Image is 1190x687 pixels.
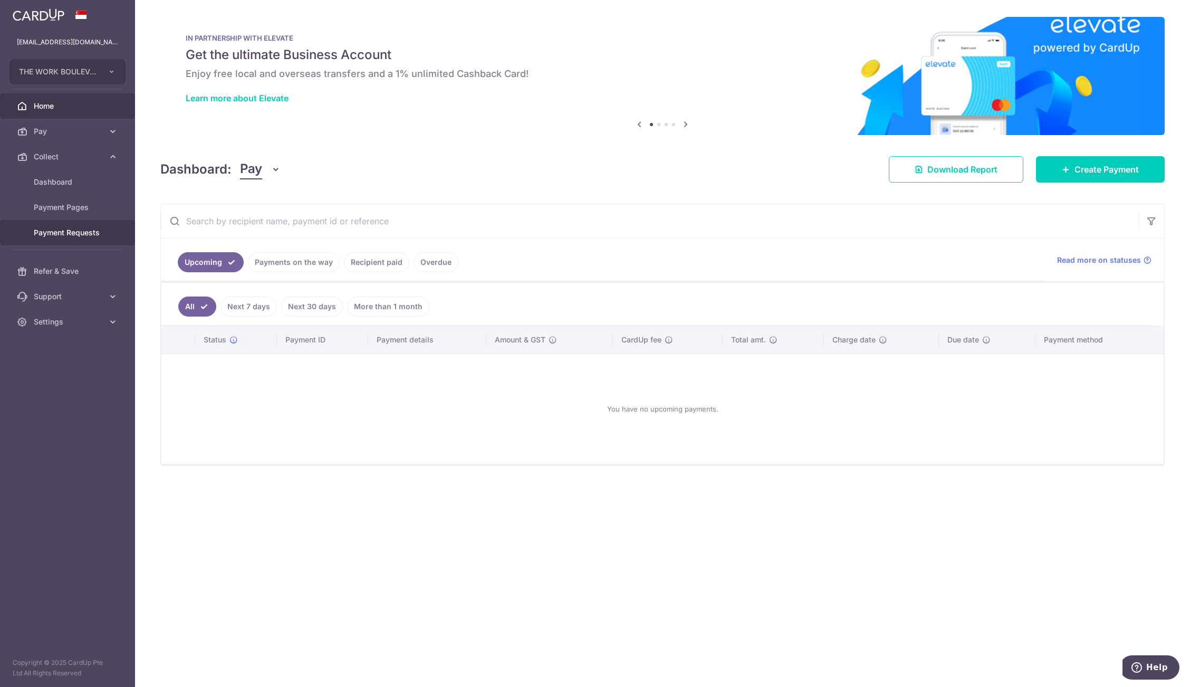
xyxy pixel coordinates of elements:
span: Total amt. [731,335,766,345]
span: Collect [34,151,103,162]
th: Payment ID [277,326,368,354]
th: Payment method [1035,326,1164,354]
span: Amount & GST [495,335,545,345]
span: CardUp fee [621,335,661,345]
span: Due date [947,335,979,345]
a: More than 1 month [347,297,429,317]
span: Payment Requests [34,227,103,238]
span: Settings [34,317,103,327]
button: Pay [240,159,281,179]
a: Upcoming [178,252,244,272]
span: Charge date [832,335,876,345]
th: Payment details [368,326,486,354]
a: Payments on the way [248,252,340,272]
a: Create Payment [1036,156,1165,183]
p: IN PARTNERSHIP WITH ELEVATE [186,34,1139,42]
span: Pay [240,159,262,179]
span: Download Report [927,163,997,176]
span: Pay [34,126,103,137]
a: All [178,297,216,317]
div: You have no upcoming payments. [174,362,1151,455]
button: THE WORK BOULEVARD CQ PTE. LTD. [9,59,126,84]
a: Next 30 days [281,297,343,317]
p: [EMAIL_ADDRESS][DOMAIN_NAME] [17,37,118,47]
img: CardUp [13,8,64,21]
iframe: Opens a widget where you can find more information [1122,655,1179,682]
h4: Dashboard: [160,160,232,179]
img: Renovation banner [160,17,1165,135]
input: Search by recipient name, payment id or reference [161,204,1139,238]
a: Recipient paid [344,252,409,272]
a: Overdue [414,252,458,272]
span: Dashboard [34,177,103,187]
span: Payment Pages [34,202,103,213]
span: Read more on statuses [1057,255,1141,265]
h5: Get the ultimate Business Account [186,46,1139,63]
span: Status [204,335,226,345]
h6: Enjoy free local and overseas transfers and a 1% unlimited Cashback Card! [186,68,1139,80]
a: Next 7 days [220,297,277,317]
span: Create Payment [1074,163,1139,176]
a: Read more on statuses [1057,255,1151,265]
a: Learn more about Elevate [186,93,289,103]
a: Download Report [889,156,1023,183]
span: Refer & Save [34,266,103,276]
span: Home [34,101,103,111]
span: THE WORK BOULEVARD CQ PTE. LTD. [19,66,97,77]
span: Support [34,291,103,302]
